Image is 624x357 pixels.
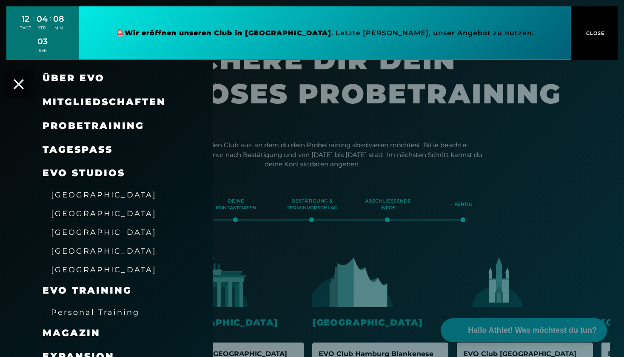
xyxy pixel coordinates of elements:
div: MIN [53,25,64,31]
span: CLOSE [584,29,605,37]
div: : [66,14,68,36]
div: STD [37,25,48,31]
div: : [50,14,51,36]
div: SEK [37,48,48,54]
div: : [33,14,34,36]
div: 03 [37,35,48,48]
div: TAGE [20,25,31,31]
span: Über EVO [43,72,105,84]
div: 08 [53,13,64,25]
a: Mitgliedschaften [43,96,166,108]
div: 04 [37,13,48,25]
button: CLOSE [571,6,618,60]
div: 12 [20,13,31,25]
